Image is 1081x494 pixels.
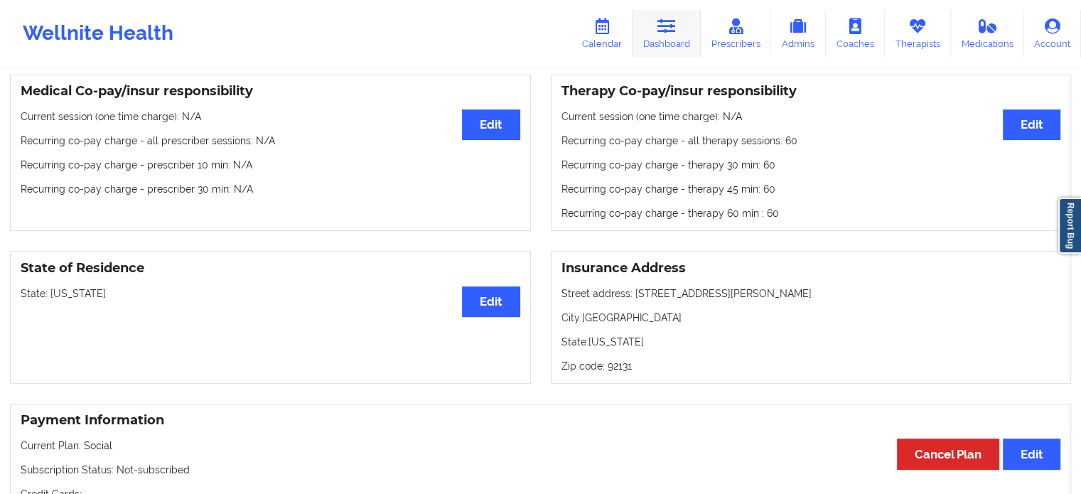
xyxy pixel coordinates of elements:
[1003,439,1060,469] button: Edit
[561,260,1061,276] h3: Insurance Address
[561,335,1061,349] p: State: [US_STATE]
[21,412,1060,429] h3: Payment Information
[561,286,1061,301] p: Street address: [STREET_ADDRESS][PERSON_NAME]
[633,10,701,57] a: Dashboard
[462,109,520,140] button: Edit
[826,10,885,57] a: Coaches
[21,463,1060,477] p: Subscription Status: Not-subscribed
[21,83,520,100] h3: Medical Co-pay/insur responsibility
[951,10,1024,57] a: Medications
[21,439,1060,453] p: Current Plan: Social
[21,286,520,301] p: State: [US_STATE]
[21,260,520,276] h3: State of Residence
[1058,198,1081,254] a: Report Bug
[21,134,520,148] p: Recurring co-pay charge - all prescriber sessions : N/A
[561,158,1061,172] p: Recurring co-pay charge - therapy 30 min : 60
[1023,10,1081,57] a: Account
[561,109,1061,124] p: Current session (one time charge): N/A
[571,10,633,57] a: Calendar
[561,134,1061,148] p: Recurring co-pay charge - all therapy sessions : 60
[561,206,1061,220] p: Recurring co-pay charge - therapy 60 min : 60
[1003,109,1060,140] button: Edit
[897,439,999,469] button: Cancel Plan
[701,10,771,57] a: Prescribers
[561,359,1061,373] p: Zip code: 92131
[885,10,951,57] a: Therapists
[21,109,520,124] p: Current session (one time charge): N/A
[561,311,1061,325] p: City: [GEOGRAPHIC_DATA]
[561,182,1061,196] p: Recurring co-pay charge - therapy 45 min : 60
[21,182,520,196] p: Recurring co-pay charge - prescriber 30 min : N/A
[561,83,1061,100] h3: Therapy Co-pay/insur responsibility
[770,10,826,57] a: Admins
[462,286,520,317] button: Edit
[21,158,520,172] p: Recurring co-pay charge - prescriber 10 min : N/A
